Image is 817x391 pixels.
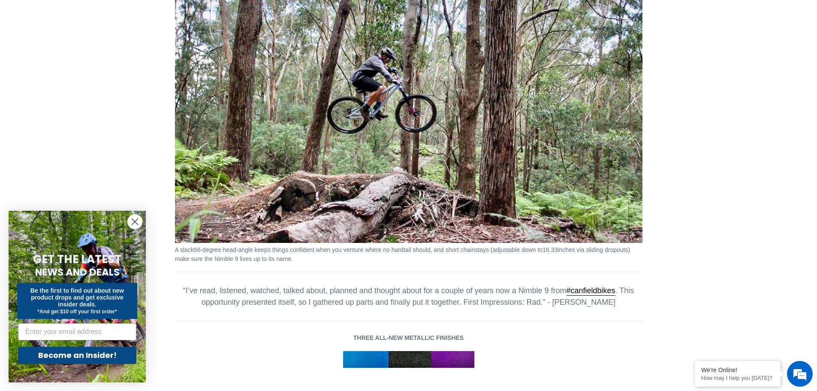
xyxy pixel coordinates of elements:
[175,246,194,253] span: A slack
[37,309,117,315] span: *And get $10 off your first order*
[30,287,124,308] span: Be the first to find out about new product drops and get exclusive insider deals.
[701,375,774,381] p: How may I help you today?
[200,246,543,253] span: -degree head-angle keeps things confident when you venture where no hardtail should, and short ch...
[33,252,121,267] span: GET THE LATEST
[202,286,634,306] span: . This opportunity presented itself, so I gathered up parts and finally put it together. First Im...
[701,367,774,373] div: We're Online!
[35,265,120,279] span: NEWS AND DEALS
[127,214,142,229] button: Close dialog
[353,334,464,341] strong: THREE ALL-NEW METALLIC FINISHES
[18,323,136,340] input: Enter your email address
[543,246,558,253] span: 16.33
[194,246,201,253] span: 66
[183,286,567,295] span: “I’ve read, listened, watched, talked about, planned and thought about for a couple of years now ...
[18,347,136,364] button: Become an Insider!
[567,286,615,296] a: #canfieldbikes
